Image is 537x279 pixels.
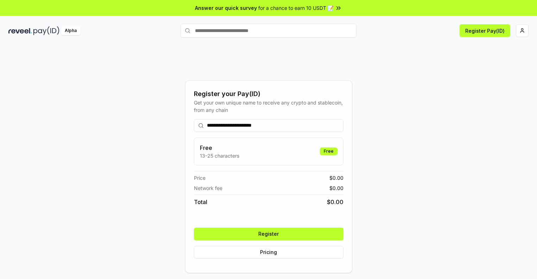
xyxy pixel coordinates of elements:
[194,228,343,240] button: Register
[194,184,222,192] span: Network fee
[61,26,81,35] div: Alpha
[200,144,239,152] h3: Free
[194,174,206,182] span: Price
[200,152,239,159] p: 13-25 characters
[320,147,337,155] div: Free
[8,26,32,35] img: reveel_dark
[194,198,207,206] span: Total
[327,198,343,206] span: $ 0.00
[258,4,334,12] span: for a chance to earn 10 USDT 📝
[195,4,257,12] span: Answer our quick survey
[329,174,343,182] span: $ 0.00
[33,26,59,35] img: pay_id
[194,89,343,99] div: Register your Pay(ID)
[329,184,343,192] span: $ 0.00
[194,99,343,114] div: Get your own unique name to receive any crypto and stablecoin, from any chain
[194,246,343,259] button: Pricing
[460,24,510,37] button: Register Pay(ID)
